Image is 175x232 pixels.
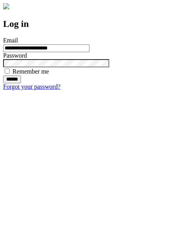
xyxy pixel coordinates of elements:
a: Forgot your password? [3,83,60,90]
h2: Log in [3,19,172,29]
label: Password [3,52,27,59]
label: Remember me [12,68,49,75]
label: Email [3,37,18,44]
img: logo-4e3dc11c47720685a147b03b5a06dd966a58ff35d612b21f08c02c0306f2b779.png [3,3,9,9]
